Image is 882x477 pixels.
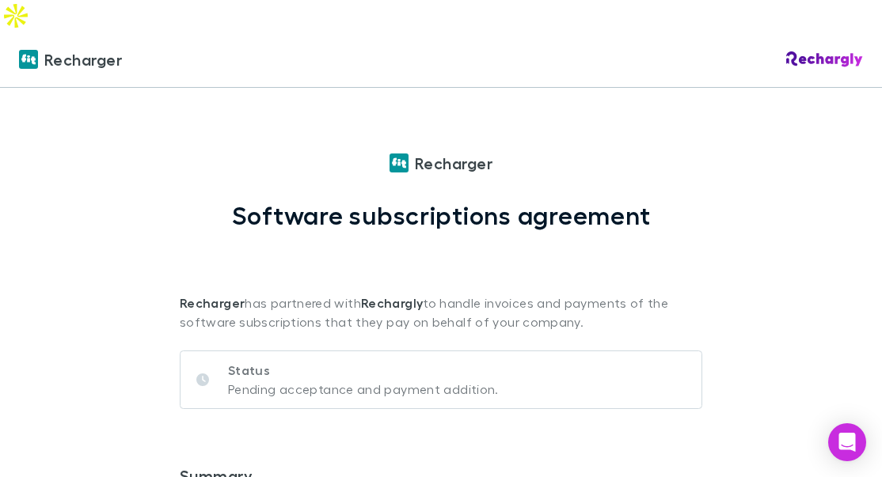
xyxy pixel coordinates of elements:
[180,295,245,311] strong: Recharger
[228,380,499,399] p: Pending acceptance and payment addition.
[828,423,866,461] div: Open Intercom Messenger
[232,200,651,230] h1: Software subscriptions agreement
[786,51,863,67] img: Rechargly Logo
[180,230,702,331] p: has partnered with to handle invoices and payments of the software subscriptions that they pay on...
[415,151,492,175] span: Recharger
[44,47,122,71] span: Recharger
[361,295,423,311] strong: Rechargly
[390,153,409,172] img: Recharger's Logo
[19,50,38,69] img: Recharger's Logo
[228,361,499,380] p: Status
